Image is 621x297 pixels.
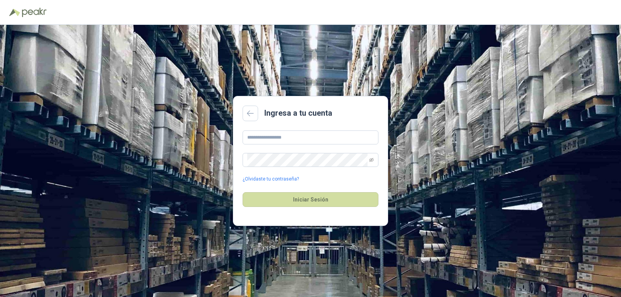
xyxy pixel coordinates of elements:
a: ¿Olvidaste tu contraseña? [243,175,299,183]
button: Iniciar Sesión [243,192,378,207]
img: Logo [9,9,20,16]
img: Peakr [22,8,47,17]
h2: Ingresa a tu cuenta [264,107,332,119]
span: eye-invisible [369,158,374,162]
